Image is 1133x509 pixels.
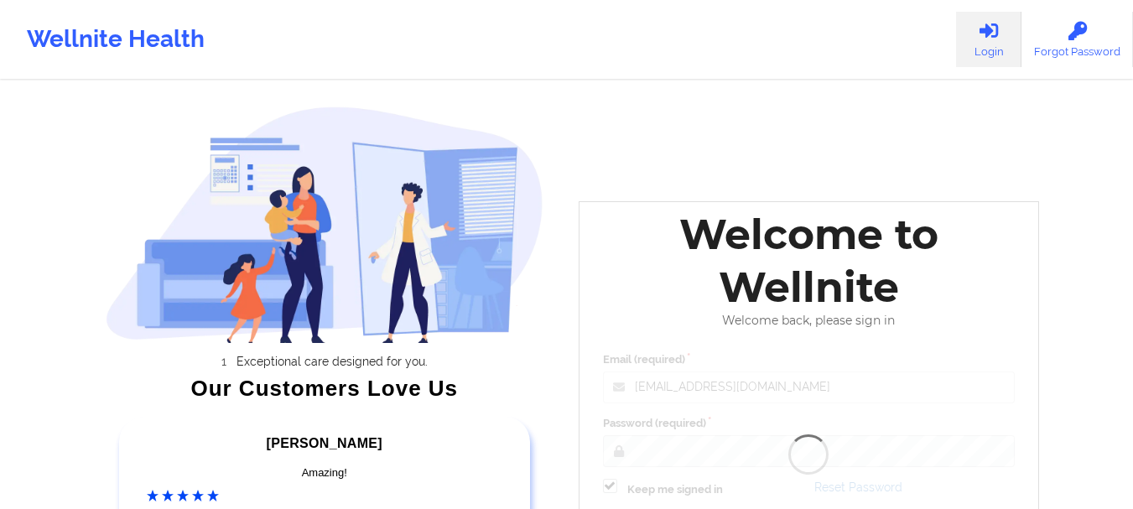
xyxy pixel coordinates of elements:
[106,106,543,343] img: wellnite-auth-hero_200.c722682e.png
[121,355,543,368] li: Exceptional care designed for you.
[956,12,1021,67] a: Login
[1021,12,1133,67] a: Forgot Password
[267,436,382,450] span: [PERSON_NAME]
[591,314,1027,328] div: Welcome back, please sign in
[591,208,1027,314] div: Welcome to Wellnite
[147,465,502,481] div: Amazing!
[106,380,543,397] div: Our Customers Love Us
